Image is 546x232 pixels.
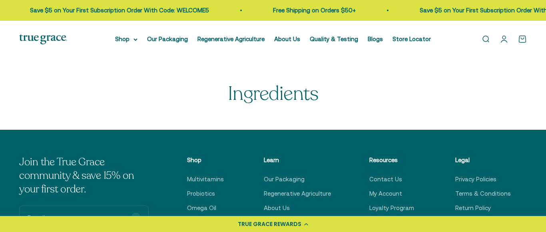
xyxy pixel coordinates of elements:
[264,203,290,213] a: About Us
[368,36,383,42] a: Blogs
[273,7,356,14] a: Free Shipping on Orders $50+
[455,189,511,198] a: Terms & Conditions
[369,155,417,165] p: Resources
[369,174,402,184] a: Contact Us
[264,155,331,165] p: Learn
[187,203,216,213] a: Omega Oil
[369,203,414,213] a: Loyalty Program
[197,36,265,42] a: Regenerative Agriculture
[187,155,225,165] p: Shop
[238,220,301,228] div: TRUE GRACE REWARDS
[455,174,496,184] a: Privacy Policies
[115,34,137,44] summary: Shop
[113,83,433,105] h1: Ingredients
[264,174,305,184] a: Our Packaging
[30,6,209,15] p: Save $5 on Your First Subscription Order With Code: WELCOME5
[310,36,358,42] a: Quality & Testing
[369,189,402,198] a: My Account
[264,189,331,198] a: Regenerative Agriculture
[393,36,431,42] a: Store Locator
[187,174,224,184] a: Multivitamins
[455,155,511,165] p: Legal
[147,36,188,42] a: Our Packaging
[19,155,149,196] p: Join the True Grace community & save 15% on your first order.
[274,36,300,42] a: About Us
[455,203,491,213] a: Return Policy
[187,189,215,198] a: Probiotics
